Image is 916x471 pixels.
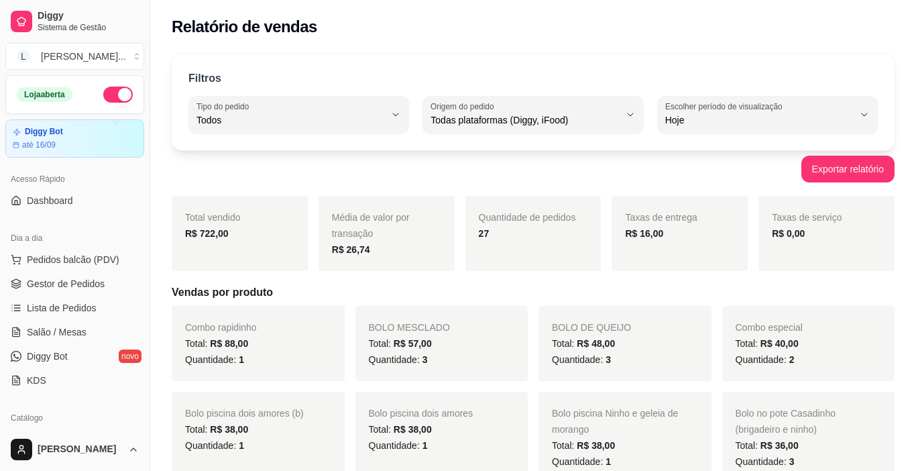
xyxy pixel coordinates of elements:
span: Total: [736,338,799,349]
span: R$ 48,00 [577,338,615,349]
label: Tipo do pedido [196,101,253,112]
button: Alterar Status [103,87,133,103]
span: Bolo no pote Casadinho (brigadeiro e ninho) [736,408,836,435]
span: Total: [369,424,432,435]
span: Quantidade: [369,354,428,365]
span: R$ 38,00 [577,440,615,451]
span: 2 [789,354,795,365]
a: Diggy Botaté 16/09 [5,119,144,158]
h2: Relatório de vendas [172,16,317,38]
span: Quantidade: [185,354,244,365]
span: R$ 38,00 [394,424,432,435]
span: Quantidade: [552,354,611,365]
a: Gestor de Pedidos [5,273,144,295]
span: Diggy Bot [27,350,68,363]
strong: 27 [479,228,490,239]
strong: R$ 0,00 [772,228,805,239]
span: Todas plataformas (Diggy, iFood) [431,113,619,127]
span: 1 [239,440,244,451]
div: Loja aberta [17,87,72,102]
span: Quantidade de pedidos [479,212,576,223]
label: Escolher período de visualização [665,101,787,112]
span: Total: [736,440,799,451]
span: Hoje [665,113,854,127]
div: Acesso Rápido [5,168,144,190]
span: R$ 38,00 [210,424,248,435]
button: Escolher período de visualizaçãoHoje [657,96,878,134]
button: Pedidos balcão (PDV) [5,249,144,270]
div: [PERSON_NAME] ... [41,50,126,63]
button: [PERSON_NAME] [5,433,144,466]
span: 1 [239,354,244,365]
span: 1 [606,456,611,467]
a: Lista de Pedidos [5,297,144,319]
span: R$ 36,00 [760,440,799,451]
span: KDS [27,374,46,387]
span: Diggy [38,10,139,22]
span: Taxas de entrega [625,212,697,223]
div: Dia a dia [5,227,144,249]
strong: R$ 16,00 [625,228,663,239]
p: Filtros [188,70,221,87]
span: R$ 40,00 [760,338,799,349]
span: Quantidade: [736,456,795,467]
span: Quantidade: [736,354,795,365]
span: 1 [422,440,428,451]
strong: R$ 722,00 [185,228,229,239]
div: Catálogo [5,407,144,429]
span: Bolo piscina dois amores [369,408,473,419]
span: Total: [552,338,615,349]
span: Pedidos balcão (PDV) [27,253,119,266]
span: Total vendido [185,212,241,223]
span: Lista de Pedidos [27,301,97,315]
button: Tipo do pedidoTodos [188,96,409,134]
span: Bolo piscina Ninho e geleia de morango [552,408,678,435]
span: Todos [196,113,385,127]
span: Total: [185,424,248,435]
a: Diggy Botnovo [5,346,144,367]
button: Select a team [5,43,144,70]
span: R$ 57,00 [394,338,432,349]
article: Diggy Bot [25,127,63,137]
span: 3 [789,456,795,467]
span: Taxas de serviço [772,212,842,223]
span: [PERSON_NAME] [38,443,123,456]
span: Sistema de Gestão [38,22,139,33]
span: Total: [552,440,615,451]
button: Exportar relatório [801,156,895,182]
span: 3 [422,354,428,365]
span: Salão / Mesas [27,325,87,339]
a: Dashboard [5,190,144,211]
h5: Vendas por produto [172,284,895,301]
a: Salão / Mesas [5,321,144,343]
span: Dashboard [27,194,73,207]
span: L [17,50,30,63]
span: Quantidade: [369,440,428,451]
span: BOLO MESCLADO [369,322,450,333]
span: Total: [185,338,248,349]
span: Combo rapidinho [185,322,257,333]
button: Origem do pedidoTodas plataformas (Diggy, iFood) [422,96,643,134]
strong: R$ 26,74 [332,244,370,255]
span: 3 [606,354,611,365]
a: DiggySistema de Gestão [5,5,144,38]
span: Bolo piscina dois amores (b) [185,408,304,419]
span: BOLO DE QUEIJO [552,322,631,333]
span: Gestor de Pedidos [27,277,105,291]
span: Combo especial [736,322,803,333]
span: Média de valor por transação [332,212,410,239]
span: Quantidade: [185,440,244,451]
span: Total: [369,338,432,349]
article: até 16/09 [22,140,56,150]
span: Quantidade: [552,456,611,467]
span: R$ 88,00 [210,338,248,349]
label: Origem do pedido [431,101,498,112]
a: KDS [5,370,144,391]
